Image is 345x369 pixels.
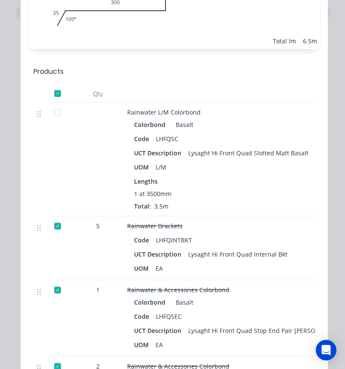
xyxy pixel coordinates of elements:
[134,248,185,260] div: UCT Description
[96,221,100,230] span: 5
[34,67,64,77] div: Products
[185,147,312,159] div: Lysaght Hi Front Quad Slotted Matt Basalt
[316,340,336,360] div: Open Intercom Messenger
[134,189,171,198] span: 1 at 3500mm
[127,108,201,116] span: Rainwater L/M Colorbond
[134,262,152,275] div: UOM
[134,177,158,186] span: Lengths
[152,161,170,173] div: L/M
[134,202,151,210] span: Total:
[134,310,153,323] div: Code
[96,285,100,294] span: 1
[72,85,124,103] div: Qty
[134,234,153,246] div: Code
[151,202,172,210] span: 3.5m
[134,324,185,337] div: UCT Description
[172,118,193,131] div: Basalt
[134,118,169,131] div: Colorbond
[127,222,183,230] span: Rainwater Brackets
[172,296,193,309] div: Basalt
[134,147,185,159] div: UCT Description
[185,248,291,260] div: Lysaght Hi Front Quad Internal Bkt
[134,339,152,351] div: UOM
[152,339,166,351] div: EA
[303,36,317,45] div: 6.5m
[273,36,296,45] div: Total lm
[153,234,195,246] div: LHFQINTBKT
[153,133,182,145] div: LHFQSC
[134,296,169,309] div: Colorbond
[134,133,153,145] div: Code
[152,262,166,275] div: EA
[134,161,152,173] div: UOM
[153,310,185,323] div: LHFQSEC
[127,286,229,294] span: Rainwater & Accessories Colorbond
